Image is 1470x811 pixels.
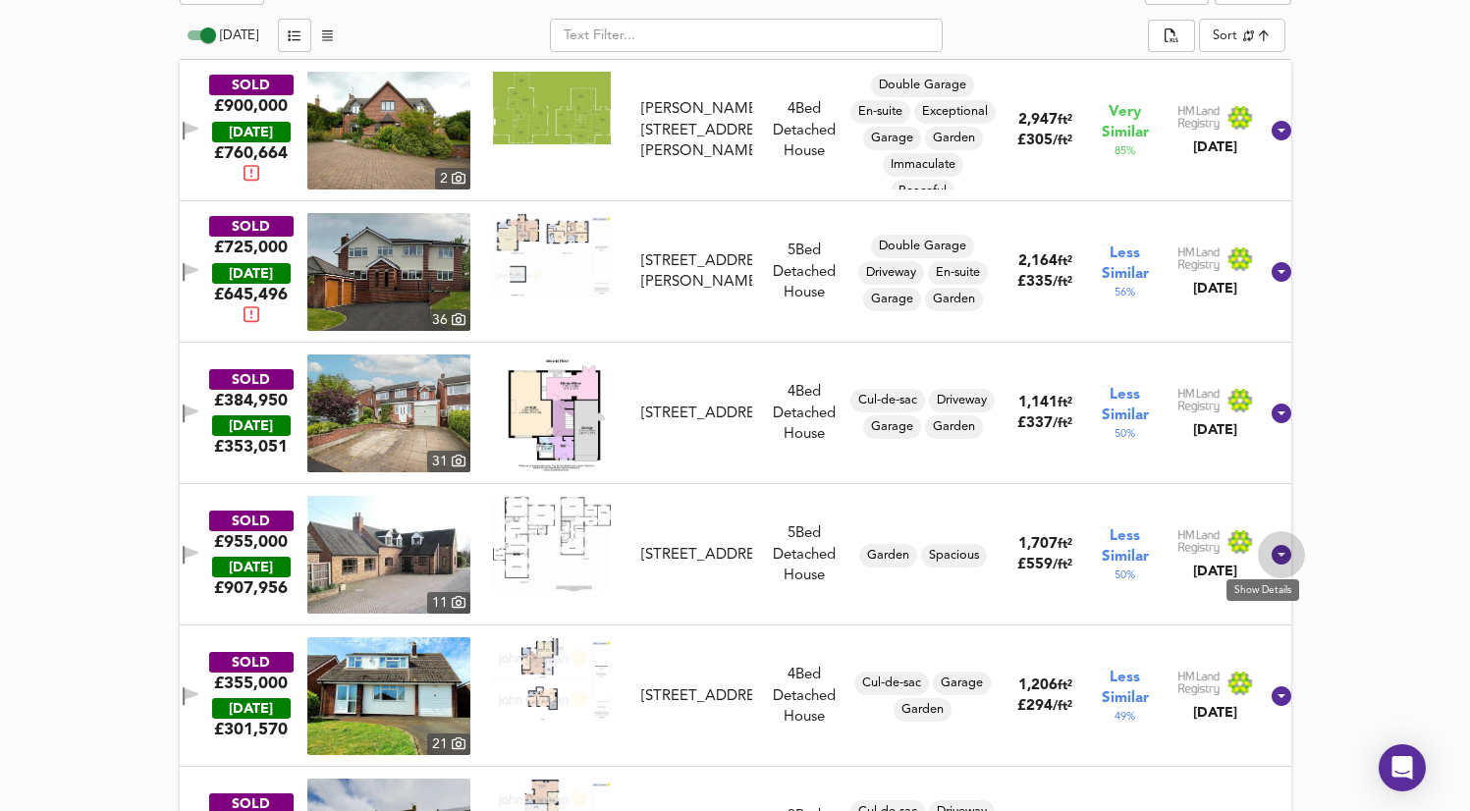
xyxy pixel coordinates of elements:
[1115,568,1135,583] span: 50 %
[914,103,996,121] span: Exceptional
[1177,420,1254,440] div: [DATE]
[1053,135,1072,147] span: / ft²
[850,392,925,409] span: Cul-de-sac
[1018,678,1058,693] span: 1,206
[1058,679,1072,692] span: ft²
[850,100,910,124] div: En-suite
[307,637,470,755] a: property thumbnail 21
[871,74,974,97] div: Double Garage
[863,418,921,436] span: Garage
[928,264,988,282] span: En-suite
[427,451,470,472] div: 31
[921,547,987,565] span: Spacious
[307,72,470,189] a: property thumbnail 2
[1115,285,1135,300] span: 56 %
[1018,537,1058,552] span: 1,707
[1177,279,1254,298] div: [DATE]
[212,557,291,577] div: [DATE]
[180,201,1291,343] div: SOLD£725,000 [DATE]£645,496property thumbnail 36 Floorplan[STREET_ADDRESS][PERSON_NAME]5Bed Detac...
[214,531,288,553] div: £955,000
[925,127,983,150] div: Garden
[1177,703,1254,723] div: [DATE]
[863,291,921,308] span: Garage
[858,264,924,282] span: Driveway
[180,343,1291,484] div: SOLD£384,950 [DATE]£353,051property thumbnail 31 Floorplan[STREET_ADDRESS]4Bed Detached HouseCul-...
[894,698,952,722] div: Garden
[854,672,929,695] div: Cul-de-sac
[493,213,611,297] img: Floorplan
[212,415,291,436] div: [DATE]
[1018,254,1058,269] span: 2,164
[1058,255,1072,268] span: ft²
[1017,275,1072,290] span: £ 335
[209,652,294,673] div: SOLD
[307,213,470,331] img: property thumbnail
[220,29,258,42] span: [DATE]
[1102,102,1149,143] span: Very Similar
[641,404,752,424] div: [STREET_ADDRESS]
[1270,260,1293,284] svg: Show Details
[1102,526,1149,568] span: Less Similar
[1058,397,1072,409] span: ft²
[1053,559,1072,571] span: / ft²
[894,701,952,719] span: Garden
[214,390,288,411] div: £384,950
[435,168,470,189] div: 2
[859,547,917,565] span: Garden
[307,213,470,331] a: property thumbnail 36
[1148,20,1195,53] div: split button
[214,673,288,694] div: £355,000
[1053,417,1072,430] span: / ft²
[1102,243,1149,285] span: Less Similar
[212,698,291,719] div: [DATE]
[858,261,924,285] div: Driveway
[1379,744,1426,791] div: Open Intercom Messenger
[871,77,974,94] span: Double Garage
[209,511,294,531] div: SOLD
[209,75,294,95] div: SOLD
[307,637,470,755] img: property thumbnail
[1270,684,1293,708] svg: Show Details
[1115,709,1135,725] span: 49 %
[214,284,288,329] span: £ 645,496
[307,496,470,614] img: property thumbnail
[871,235,974,258] div: Double Garage
[891,183,954,200] span: Peaceful
[180,484,1291,625] div: SOLD£955,000 [DATE]£907,956property thumbnail 11 Floorplan[STREET_ADDRESS]5Bed Detached HouseGard...
[1102,385,1149,426] span: Less Similar
[641,99,752,162] div: [PERSON_NAME][STREET_ADDRESS][PERSON_NAME]
[1018,113,1058,128] span: 2,947
[1177,105,1254,131] img: Land Registry
[1199,19,1284,52] div: Sort
[925,130,983,147] span: Garden
[1017,416,1072,431] span: £ 337
[1115,426,1135,442] span: 50 %
[1177,671,1254,696] img: Land Registry
[209,216,294,237] div: SOLD
[493,637,611,721] img: Floorplan
[925,418,983,436] span: Garden
[929,389,995,412] div: Driveway
[427,592,470,614] div: 11
[1102,668,1149,709] span: Less Similar
[1270,402,1293,425] svg: Show Details
[641,251,752,294] div: [STREET_ADDRESS][PERSON_NAME]
[498,354,606,472] img: Floorplan
[1177,388,1254,413] img: Land Registry
[212,122,291,142] div: [DATE]
[1017,558,1072,572] span: £ 559
[850,389,925,412] div: Cul-de-sac
[1177,246,1254,272] img: Land Registry
[863,130,921,147] span: Garage
[1053,700,1072,713] span: / ft²
[929,392,995,409] span: Driveway
[307,496,470,614] a: property thumbnail 11
[1115,143,1135,159] span: 85 %
[180,625,1291,767] div: SOLD£355,000 [DATE]£301,570property thumbnail 21 Floorplan[STREET_ADDRESS]4Bed Detached HouseCul-...
[760,99,848,162] div: 4 Bed Detached House
[427,309,470,331] div: 36
[1053,276,1072,289] span: / ft²
[933,675,991,692] span: Garage
[641,686,752,707] div: [STREET_ADDRESS]
[928,261,988,285] div: En-suite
